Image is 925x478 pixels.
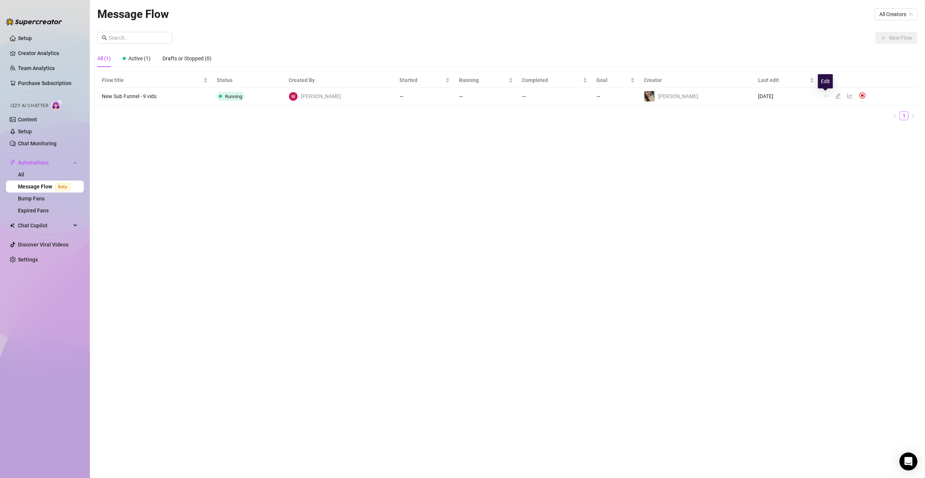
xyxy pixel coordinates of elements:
[301,92,341,100] span: [PERSON_NAME]
[18,172,24,178] a: All
[18,242,69,248] a: Discover Viral Videos
[18,117,37,122] a: Content
[102,35,107,40] span: search
[835,93,841,99] span: edit
[6,18,62,25] img: logo-BBDzfeDw.svg
[592,88,639,105] td: —
[639,73,754,88] th: Creator
[818,74,833,88] div: Edit
[395,73,454,88] th: Started
[909,12,913,16] span: team
[518,88,592,105] td: —
[399,76,444,84] span: Started
[18,77,78,89] a: Purchase Subscription
[518,73,592,88] th: Completed
[847,93,853,99] span: line-chart
[900,453,918,471] div: Open Intercom Messenger
[97,5,169,23] article: Message Flow
[909,111,918,120] li: Next Page
[212,73,284,88] th: Status
[18,220,71,232] span: Chat Copilot
[18,128,32,134] a: Setup
[754,73,819,88] th: Last edit
[875,32,918,44] button: New Flow
[289,92,298,101] img: Willow Gage
[18,47,78,59] a: Creator Analytics
[644,91,655,102] img: Luz
[10,160,16,166] span: thunderbolt
[596,76,629,84] span: Goal
[592,73,639,88] th: Goal
[51,99,63,110] img: AI Chatter
[128,55,150,61] span: Active (1)
[18,257,38,263] a: Settings
[18,35,32,41] a: Setup
[900,112,908,120] a: 1
[18,208,49,214] a: Expired Fans
[454,73,517,88] th: Running
[18,184,73,190] a: Message FlowBeta
[893,114,897,118] span: left
[900,111,909,120] li: 1
[758,76,808,84] span: Last edit
[97,73,212,88] th: Flow title
[10,223,15,228] img: Chat Copilot
[891,111,900,120] li: Previous Page
[754,88,819,105] td: [DATE]
[395,88,454,105] td: —
[891,111,900,120] button: left
[879,9,913,20] span: All Creators
[18,157,71,169] span: Automations
[18,196,45,202] a: Bump Fans
[454,88,517,105] td: —
[658,93,698,99] span: [PERSON_NAME]
[823,93,829,99] span: ellipsis
[109,34,168,42] input: Search...
[162,54,212,63] div: Drafts or Stopped (0)
[18,140,57,146] a: Chat Monitoring
[225,94,242,99] span: Running
[10,102,48,109] span: Izzy AI Chatter
[522,76,582,84] span: Completed
[284,73,395,88] th: Created By
[97,88,212,105] td: New Sub Funnel - 9 vids
[459,76,507,84] span: Running
[18,65,55,71] a: Team Analytics
[97,54,111,63] div: All (1)
[911,114,915,118] span: right
[55,183,70,191] span: Beta
[859,92,866,99] img: svg%3e
[102,76,202,84] span: Flow title
[909,111,918,120] button: right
